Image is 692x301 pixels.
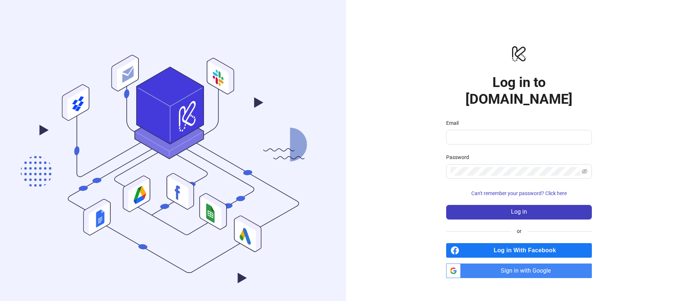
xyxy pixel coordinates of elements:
[511,227,527,235] span: or
[451,133,586,142] input: Email
[446,74,592,107] h1: Log in to [DOMAIN_NAME]
[511,209,527,215] span: Log in
[582,169,587,174] span: eye-invisible
[462,243,592,258] span: Log in With Facebook
[446,243,592,258] a: Log in With Facebook
[446,190,592,196] a: Can't remember your password? Click here
[451,167,580,176] input: Password
[464,264,592,278] span: Sign in with Google
[446,205,592,219] button: Log in
[446,264,592,278] a: Sign in with Google
[471,190,567,196] span: Can't remember your password? Click here
[446,119,463,127] label: Email
[446,187,592,199] button: Can't remember your password? Click here
[446,153,474,161] label: Password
